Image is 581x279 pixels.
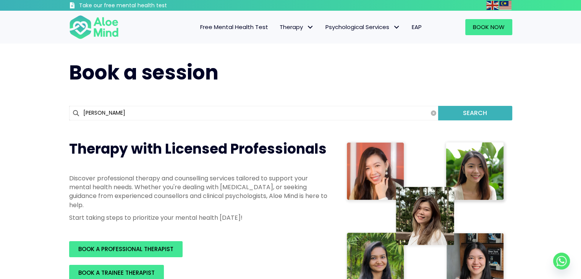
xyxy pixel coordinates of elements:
a: English [486,1,499,10]
img: ms [499,1,511,10]
input: Search for... [69,106,439,120]
a: Whatsapp [553,253,570,269]
a: Book Now [465,19,512,35]
span: Free Mental Health Test [200,23,268,31]
nav: Menu [129,19,427,35]
a: BOOK A PROFESSIONAL THERAPIST [69,241,183,257]
span: Book a session [69,58,218,86]
span: Therapy with Licensed Professionals [69,139,327,159]
span: BOOK A TRAINEE THERAPIST [78,269,155,277]
span: Psychological Services: submenu [391,22,402,33]
span: Therapy: submenu [305,22,316,33]
button: Search [438,106,512,120]
a: Free Mental Health Test [194,19,274,35]
span: BOOK A PROFESSIONAL THERAPIST [78,245,173,253]
span: Psychological Services [325,23,400,31]
span: Therapy [280,23,314,31]
span: Book Now [473,23,505,31]
p: Discover professional therapy and counselling services tailored to support your mental health nee... [69,174,329,209]
img: Aloe mind Logo [69,15,119,40]
a: EAP [406,19,427,35]
a: TherapyTherapy: submenu [274,19,320,35]
a: Malay [499,1,512,10]
img: en [486,1,498,10]
h3: Take our free mental health test [79,2,208,10]
a: Psychological ServicesPsychological Services: submenu [320,19,406,35]
p: Start taking steps to prioritize your mental health [DATE]! [69,213,329,222]
span: EAP [412,23,422,31]
a: Take our free mental health test [69,2,208,11]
